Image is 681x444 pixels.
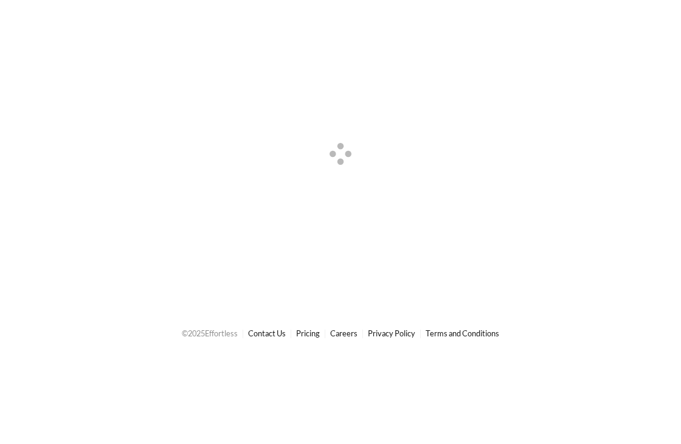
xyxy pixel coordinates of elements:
a: Careers [330,328,358,338]
a: Privacy Policy [368,328,415,338]
a: Terms and Conditions [426,328,499,338]
a: Contact Us [248,328,286,338]
span: © 2025 Effortless [182,328,238,338]
a: Pricing [296,328,320,338]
